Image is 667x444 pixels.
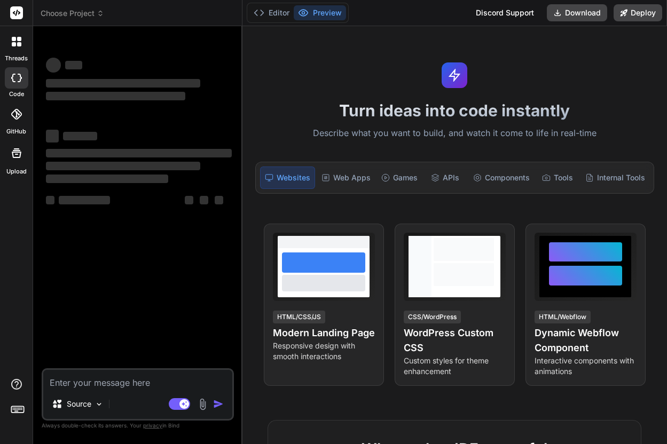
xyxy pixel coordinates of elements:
div: Internal Tools [581,166,649,189]
button: Deploy [614,4,662,21]
button: Preview [294,5,346,20]
p: Responsive design with smooth interactions [273,340,375,362]
span: ‌ [46,92,185,100]
div: APIs [424,166,467,189]
label: GitHub [6,127,26,136]
div: HTML/Webflow [535,311,591,323]
span: ‌ [46,175,168,183]
span: ‌ [63,132,97,140]
span: ‌ [215,196,223,204]
span: ‌ [46,130,59,142]
span: ‌ [46,58,61,73]
h1: Turn ideas into code instantly [249,101,661,120]
p: Custom styles for theme enhancement [404,355,506,377]
div: Games [377,166,422,189]
div: Tools [536,166,579,189]
div: Websites [260,166,315,189]
label: code [9,90,24,99]
span: ‌ [200,196,208,204]
p: Describe what you want to build, and watch it come to life in real-time [249,126,661,140]
span: Choose Project [41,8,104,19]
span: ‌ [46,79,200,88]
div: Web Apps [317,166,375,189]
span: privacy [143,422,162,429]
button: Download [547,4,607,21]
h4: WordPress Custom CSS [404,326,506,355]
img: icon [213,399,224,409]
label: threads [5,54,28,63]
h4: Dynamic Webflow Component [535,326,637,355]
span: ‌ [185,196,193,204]
span: ‌ [59,196,110,204]
p: Source [67,399,91,409]
button: Editor [249,5,294,20]
div: Components [469,166,534,189]
span: ‌ [46,196,54,204]
p: Always double-check its answers. Your in Bind [42,421,234,431]
img: attachment [197,398,209,410]
span: ‌ [65,61,82,69]
span: ‌ [46,149,232,157]
p: Interactive components with animations [535,355,637,377]
span: ‌ [46,162,200,170]
div: CSS/WordPress [404,311,461,323]
label: Upload [6,167,27,176]
img: Pick Models [95,400,104,409]
div: Discord Support [469,4,540,21]
div: HTML/CSS/JS [273,311,325,323]
h4: Modern Landing Page [273,326,375,340]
